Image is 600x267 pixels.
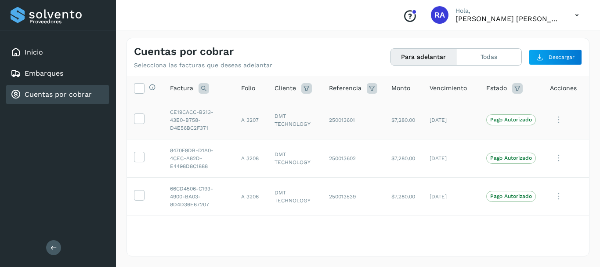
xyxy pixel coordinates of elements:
button: Todas [456,49,521,65]
span: Descargar [549,53,575,61]
p: Raphael Argenis Rubio Becerril [455,15,561,23]
td: 8470F9DB-D1A0-4CEC-A82D-E4498D8C1888 [163,139,234,177]
td: 250013601 [322,101,384,139]
td: 250013679 [322,216,384,248]
td: [DATE] [423,139,479,177]
td: 250013602 [322,139,384,177]
td: A 3207 [234,101,267,139]
span: Acciones [550,84,577,93]
td: DMT TECHNOLOGY [267,177,322,216]
span: Referencia [329,84,361,93]
a: Embarques [25,69,63,77]
a: Inicio [25,48,43,56]
button: Para adelantar [391,49,456,65]
td: DMT TECHNOLOGY [267,216,322,248]
td: 5A31F935-2A59-4492-8E30-412EEE7C91EA [163,216,234,248]
td: 250013539 [322,177,384,216]
td: 66CD4506-C193-4900-BA03-8D4D36E67207 [163,177,234,216]
td: [DATE] [423,101,479,139]
h4: Cuentas por cobrar [134,45,234,58]
span: Estado [486,84,507,93]
td: $7,280.00 [384,177,423,216]
a: Cuentas por cobrar [25,90,92,99]
td: $7,280.00 [384,216,423,248]
p: Pago Autorizado [490,117,532,123]
span: Monto [391,84,410,93]
td: A 3208 [234,139,267,177]
div: Cuentas por cobrar [6,85,109,104]
span: Vencimiento [430,84,467,93]
p: Pago Autorizado [490,193,532,199]
button: Descargar [529,49,582,65]
p: Proveedores [29,18,105,25]
div: Inicio [6,43,109,62]
td: [DATE] [423,216,479,248]
div: Embarques [6,64,109,83]
p: Pago Autorizado [490,155,532,161]
td: A 3209 [234,216,267,248]
td: CE19CACC-B213-43E0-B758-D4E56BC2F371 [163,101,234,139]
span: Cliente [275,84,296,93]
span: Factura [170,84,193,93]
span: Folio [241,84,255,93]
p: Selecciona las facturas que deseas adelantar [134,62,272,69]
td: DMT TECHNOLOGY [267,139,322,177]
td: DMT TECHNOLOGY [267,101,322,139]
td: $7,280.00 [384,101,423,139]
td: A 3206 [234,177,267,216]
td: $7,280.00 [384,139,423,177]
p: Hola, [455,7,561,15]
td: [DATE] [423,177,479,216]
